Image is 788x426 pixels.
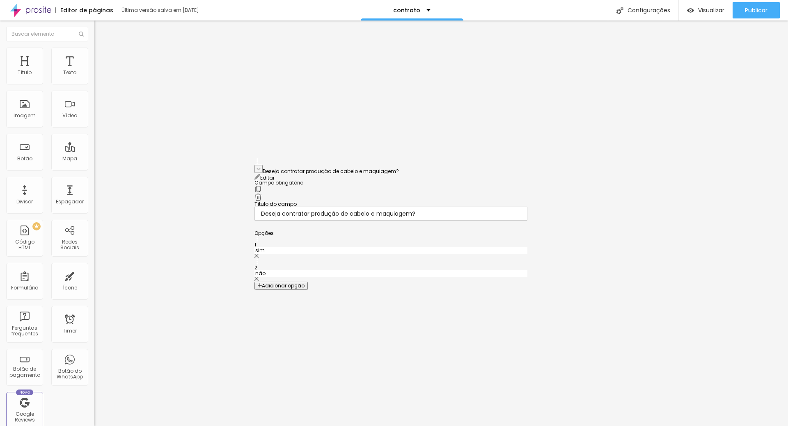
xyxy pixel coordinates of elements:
div: Divisor [16,199,33,205]
div: Imagem [14,113,36,118]
div: Formulário [11,285,38,291]
div: Google Reviews [8,411,41,423]
div: Botão de pagamento [8,366,41,378]
iframe: Editor [94,21,788,426]
img: Icone [79,32,84,36]
div: Redes Sociais [53,239,86,251]
div: Novo [16,390,34,395]
span: Visualizar [698,7,724,14]
div: Última versão salva em [DATE] [121,8,216,13]
div: Vídeo [62,113,77,118]
div: Espaçador [56,199,84,205]
div: Editor de páginas [55,7,113,13]
div: Timer [63,328,77,334]
img: view-1.svg [687,7,694,14]
span: Publicar [745,7,767,14]
div: Texto [63,70,76,75]
button: Visualizar [679,2,733,18]
div: Mapa [62,156,77,162]
input: Buscar elemento [6,27,88,41]
div: Ícone [63,285,77,291]
div: Código HTML [8,239,41,251]
div: Título [18,70,32,75]
p: contrato [393,7,420,13]
div: Botão do WhatsApp [53,368,86,380]
img: Icone [616,7,623,14]
div: Perguntas frequentes [8,325,41,337]
button: Publicar [733,2,780,18]
div: Botão [17,156,32,162]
